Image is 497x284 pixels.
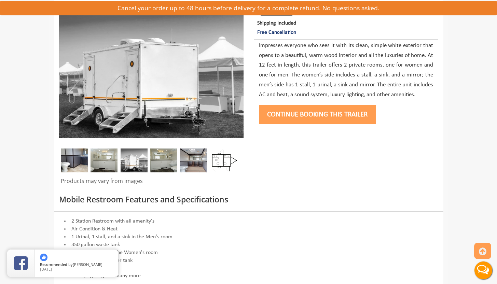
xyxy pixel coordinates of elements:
[59,272,438,280] li: Luxury lighting and many more
[40,262,113,267] span: by
[59,2,244,138] img: Side view of two station restroom trailer with separate doors for males and females
[259,105,376,124] button: Continue Booking this trailer
[40,254,47,261] img: thumbs up icon
[61,148,88,172] img: A close view of inside of a station with a stall, mirror and cabinets
[59,233,438,241] li: 1 Urinal, 1 stall, and a sink in the Men's room
[59,241,438,249] li: 350 gallon waste tank
[257,19,438,37] p: Shipping Included
[259,111,376,118] a: Continue Booking this trailer
[73,262,102,267] span: [PERSON_NAME]
[40,262,67,267] span: Recommended
[259,41,433,100] p: Impresses everyone who sees it with its clean, simple white exterior that opens to a beautiful, w...
[59,249,438,257] li: 1 Stall and 1 sink in the Women's room
[470,257,497,284] button: Live Chat
[150,148,177,172] img: Gel 2 station 03
[121,148,148,172] img: A mini restroom trailer with two separate stations and separate doors for males and females
[59,257,438,265] li: 100 gallon fresh water tank
[59,225,438,233] li: Air Condition & Heat
[257,30,296,35] span: Free Cancellation
[59,264,438,272] li: Sound in all rooms
[40,267,52,272] span: [DATE]
[59,217,438,225] li: 2 Station Restroom with all amenity's
[59,195,438,204] h3: Mobile Restroom Features and Specifications
[91,148,118,172] img: Gel 2 station 02
[14,256,28,270] img: Review Rating
[210,148,237,172] img: Floor Plan of 2 station restroom with sink and toilet
[59,177,244,189] div: Products may vary from images
[180,148,207,172] img: A close view of inside of a station with a stall, mirror and cabinets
